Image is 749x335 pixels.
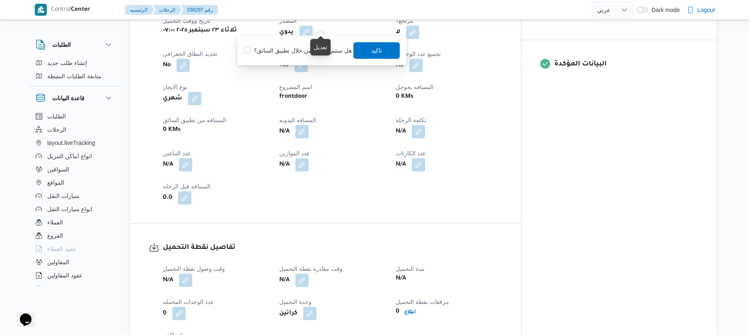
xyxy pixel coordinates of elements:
[279,84,312,90] span: اسم المشروع
[163,275,173,285] b: N/A
[163,26,237,36] b: ثلاثاء ٢٣ سبتمبر ٢٠٢٥ ٠٧:٠٠
[396,127,406,137] b: N/A
[32,110,117,123] button: الطلبات
[32,70,117,83] button: متابعة الطلبات النشطة
[279,299,312,305] span: وحدة التحميل
[47,231,63,241] span: الفروع
[163,125,181,135] b: 0 KMs
[32,282,117,295] button: اجهزة التليفون
[163,60,171,70] b: No
[163,299,214,305] span: عدد الوحدات المحمله
[47,270,82,280] span: عقود المقاولين
[47,257,69,267] span: المقاولين
[47,138,95,148] span: layout.liveTracking
[32,202,117,216] button: انواع سيارات النقل
[32,189,117,202] button: سيارات النقل
[32,149,117,163] button: انواع اماكن التنزيل
[47,244,76,254] span: عقود العملاء
[29,56,120,86] div: الطلبات
[396,150,426,157] span: عدد الكارتات
[32,163,117,176] button: السواقين
[396,307,399,317] b: 0
[396,60,403,70] b: No
[163,242,503,253] h3: تفاصيل نقطة التحميل
[32,269,117,282] button: عقود المقاولين
[47,111,66,121] span: الطلبات
[279,117,316,123] span: المسافه اليدويه
[47,204,92,214] span: انواع سيارات النقل
[244,46,352,55] label: هل ستتم الرحله من خلال تطبيق السائق؟
[35,4,47,16] img: X8yXhbKr1z7QwAAAABJRU5ErkJggg==
[32,136,117,149] button: layout.liveTracking
[32,255,117,269] button: المقاولين
[163,308,167,318] b: 0
[396,84,433,90] span: المسافه بجوجل
[354,42,400,59] button: تاكيد
[32,242,117,255] button: عقود العملاء
[554,59,698,70] h3: البيانات المؤكدة
[32,176,117,189] button: المواقع
[396,92,413,102] b: 0 KMs
[32,229,117,242] button: الفروع
[180,5,218,15] button: 338297 رقم
[163,265,225,272] span: وقت وصول نفطة التحميل
[279,275,290,285] b: N/A
[47,71,101,81] span: متابعة الطلبات النشطة
[404,309,416,315] b: اطلاع
[163,117,226,123] span: المسافه من تطبيق السائق
[684,2,718,18] button: Logout
[32,216,117,229] button: العملاء
[314,42,327,52] div: تعديل
[396,299,449,305] span: مرفقات نقطة التحميل
[8,302,35,327] iframe: chat widget
[279,60,289,70] b: Yes
[396,27,400,37] b: لا
[279,308,297,318] b: كراتين
[372,46,382,55] span: تاكيد
[152,5,182,15] button: الرحلات
[32,56,117,70] button: إنشاء طلب جديد
[52,93,85,103] h3: قاعدة البيانات
[163,94,182,104] b: شهري
[47,191,80,201] span: سيارات النقل
[47,151,92,161] span: انواع اماكن التنزيل
[648,7,680,13] span: Dark mode
[47,164,69,174] span: السواقين
[71,7,90,13] b: Center
[279,127,290,137] b: N/A
[279,150,310,157] span: عدد الموازين
[279,265,343,272] span: وقت مغادرة نقطة التحميل
[163,84,187,90] span: نوع الايجار
[396,51,441,57] span: تجميع عدد الوحدات
[163,160,173,170] b: N/A
[52,40,71,50] h3: الطلبات
[36,93,114,103] button: قاعدة البيانات
[396,117,426,123] span: تكلفة الرحلة
[396,160,406,170] b: N/A
[279,160,290,170] b: N/A
[47,58,87,68] span: إنشاء طلب جديد
[279,92,307,102] b: frontdoor
[29,110,120,289] div: قاعدة البيانات
[47,217,63,227] span: العملاء
[47,178,64,188] span: المواقع
[47,125,66,135] span: الرحلات
[125,5,154,15] button: الرئيسيه
[36,40,114,50] button: الطلبات
[163,193,172,203] b: 0.0
[47,284,82,294] span: اجهزة التليفون
[396,17,413,24] span: مرتجع؟
[32,123,117,136] button: الرحلات
[163,51,217,57] span: تحديد النطاق الجغرافى
[396,265,425,272] span: مدة التحميل
[163,150,191,157] span: عدد التباعين
[697,5,715,15] span: Logout
[401,307,419,317] button: اطلاع
[279,17,297,24] span: المصدر
[163,183,210,190] span: المسافه فبل الرحله
[396,274,406,284] b: N/A
[279,27,294,37] b: يدوي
